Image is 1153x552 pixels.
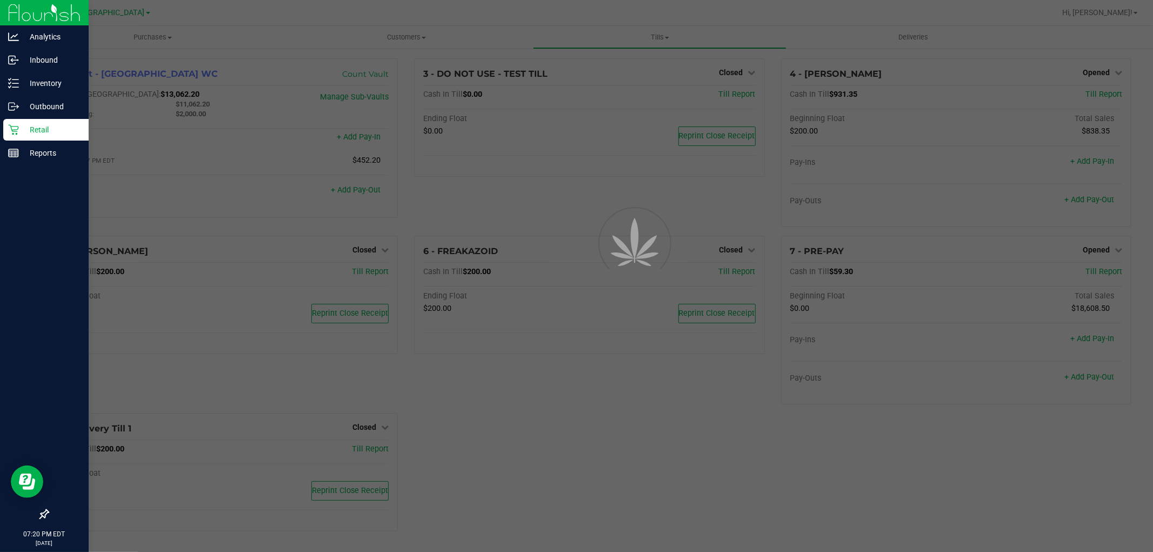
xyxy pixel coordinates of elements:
[8,124,19,135] inline-svg: Retail
[19,147,84,159] p: Reports
[19,54,84,66] p: Inbound
[8,148,19,158] inline-svg: Reports
[8,55,19,65] inline-svg: Inbound
[19,77,84,90] p: Inventory
[19,123,84,136] p: Retail
[8,31,19,42] inline-svg: Analytics
[5,529,84,539] p: 07:20 PM EDT
[19,30,84,43] p: Analytics
[8,78,19,89] inline-svg: Inventory
[5,539,84,547] p: [DATE]
[8,101,19,112] inline-svg: Outbound
[11,465,43,498] iframe: Resource center
[19,100,84,113] p: Outbound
